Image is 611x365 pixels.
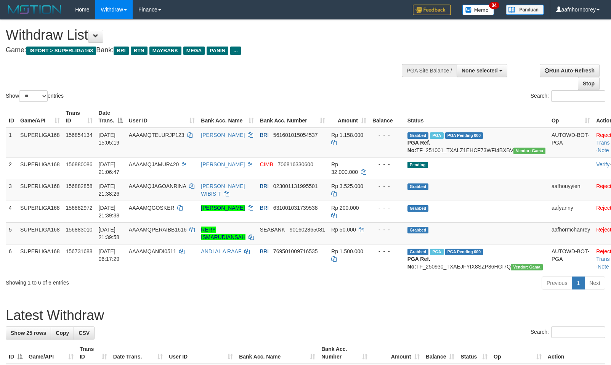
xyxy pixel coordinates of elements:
span: Grabbed [407,183,429,190]
th: Status: activate to sort column ascending [457,342,491,364]
td: TF_250930_TXAEJFYIX8SZP86HGI7Q [404,244,548,273]
img: Feedback.jpg [413,5,451,15]
span: SEABANK [260,227,285,233]
td: aafyanny [548,201,593,222]
a: [PERSON_NAME] [201,161,245,167]
span: BRI [260,248,269,254]
td: 5 [6,222,17,244]
span: Copy 631001031739538 to clipboard [273,205,318,211]
span: Copy 901602865081 to clipboard [290,227,325,233]
div: - - - [372,248,401,255]
span: AAAAMQTELURJP123 [129,132,184,138]
a: Note [598,147,609,153]
span: ... [230,47,241,55]
td: 1 [6,128,17,158]
span: Copy 561601015054537 to clipboard [273,132,318,138]
span: Rp 3.525.000 [331,183,363,189]
span: PGA Pending [445,249,483,255]
label: Search: [531,90,605,102]
a: Run Auto-Refresh [540,64,600,77]
span: Rp 1.158.000 [331,132,363,138]
th: Date Trans.: activate to sort column descending [96,106,126,128]
span: 156880086 [66,161,93,167]
a: Verify [596,161,609,167]
div: Showing 1 to 6 of 6 entries [6,276,249,286]
th: Op: activate to sort column ascending [548,106,593,128]
td: aafhormchanrey [548,222,593,244]
th: ID [6,106,17,128]
span: Copy 706816330600 to clipboard [278,161,313,167]
th: User ID: activate to sort column ascending [126,106,198,128]
span: Show 25 rows [11,330,46,336]
span: BRI [260,205,269,211]
td: SUPERLIGA168 [17,157,63,179]
span: [DATE] 21:38:26 [99,183,120,197]
th: Balance [369,106,404,128]
span: 156883010 [66,227,93,233]
select: Showentries [19,90,48,102]
th: Status [404,106,548,128]
span: None selected [462,68,498,74]
th: ID: activate to sort column descending [6,342,26,364]
img: panduan.png [506,5,544,15]
th: Op: activate to sort column ascending [491,342,545,364]
div: PGA Site Balance / [402,64,457,77]
b: PGA Ref. No: [407,256,430,270]
div: - - - [372,161,401,168]
th: Amount: activate to sort column ascending [328,106,369,128]
td: AUTOWD-BOT-PGA [548,128,593,158]
span: [DATE] 15:05:19 [99,132,120,146]
a: Copy [51,326,74,339]
td: aafhouyyien [548,179,593,201]
th: Date Trans.: activate to sort column ascending [110,342,166,364]
a: Stop [578,77,600,90]
span: Vendor URL: https://trx31.1velocity.biz [513,148,545,154]
input: Search: [551,90,605,102]
img: MOTION_logo.png [6,4,64,15]
a: Note [598,264,609,270]
span: Rp 50.000 [331,227,356,233]
span: 156882858 [66,183,93,189]
span: CIMB [260,161,273,167]
span: CSV [79,330,90,336]
img: Button%20Memo.svg [462,5,494,15]
td: SUPERLIGA168 [17,128,63,158]
span: Grabbed [407,227,429,233]
span: 156854134 [66,132,93,138]
a: 1 [572,277,585,289]
span: BRI [114,47,128,55]
td: SUPERLIGA168 [17,179,63,201]
a: CSV [74,326,95,339]
span: Rp 200.000 [331,205,359,211]
span: AAAAMQGOSKER [129,205,175,211]
span: Grabbed [407,132,429,139]
span: [DATE] 06:17:29 [99,248,120,262]
td: SUPERLIGA168 [17,222,63,244]
button: None selected [457,64,507,77]
a: RERY ISMARUDIANSAH [201,227,245,240]
span: BRI [260,132,269,138]
span: AAAAMQPERAIBB1616 [129,227,187,233]
h1: Withdraw List [6,27,400,43]
th: Bank Acc. Name: activate to sort column ascending [236,342,318,364]
span: 156731688 [66,248,93,254]
span: AAAAMQJAMUR420 [129,161,179,167]
th: Game/API: activate to sort column ascending [26,342,77,364]
span: Marked by aafromsomean [430,249,443,255]
span: Rp 1.500.000 [331,248,363,254]
span: Grabbed [407,205,429,212]
span: Marked by aafsengchandara [430,132,443,139]
th: Game/API: activate to sort column ascending [17,106,63,128]
td: 6 [6,244,17,273]
th: Trans ID: activate to sort column ascending [63,106,96,128]
b: PGA Ref. No: [407,140,430,153]
td: AUTOWD-BOT-PGA [548,244,593,273]
td: 3 [6,179,17,201]
a: Previous [542,277,572,289]
span: MAYBANK [149,47,181,55]
input: Search: [551,326,605,338]
th: Balance: activate to sort column ascending [423,342,458,364]
span: Pending [407,162,428,168]
a: [PERSON_NAME] [201,205,245,211]
span: AAAAMQANDI0511 [129,248,176,254]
